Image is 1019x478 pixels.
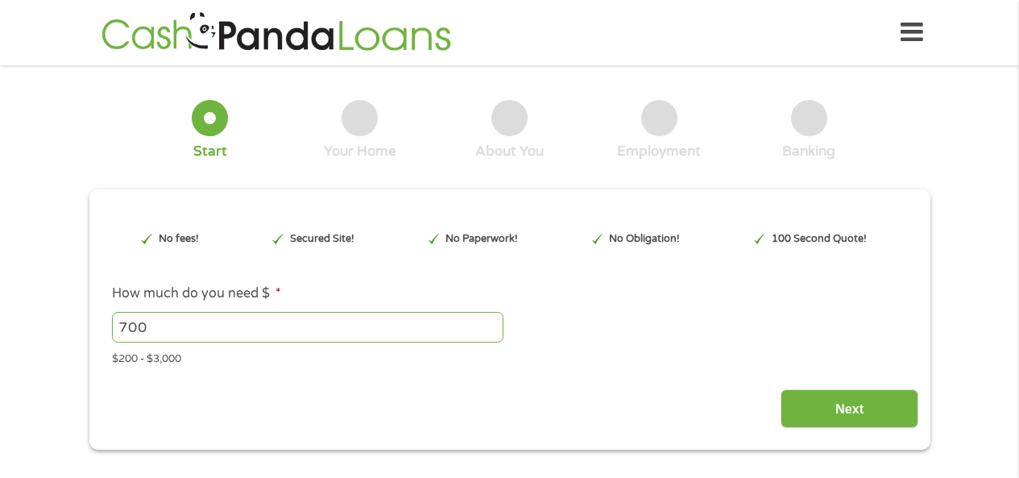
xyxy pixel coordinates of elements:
[782,143,835,160] div: Banking
[617,143,701,160] div: Employment
[781,389,918,429] input: Next
[97,10,456,56] img: GetLoanNow Logo
[445,231,518,247] p: No Paperwork!
[475,143,544,160] div: About You
[290,231,354,247] p: Secured Site!
[112,346,906,368] div: $200 - $3,000
[324,143,396,160] div: Your Home
[159,231,199,247] p: No fees!
[609,231,680,247] p: No Obligation!
[112,285,281,302] label: How much do you need $
[193,143,227,160] div: Start
[772,231,867,247] p: 100 Second Quote!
